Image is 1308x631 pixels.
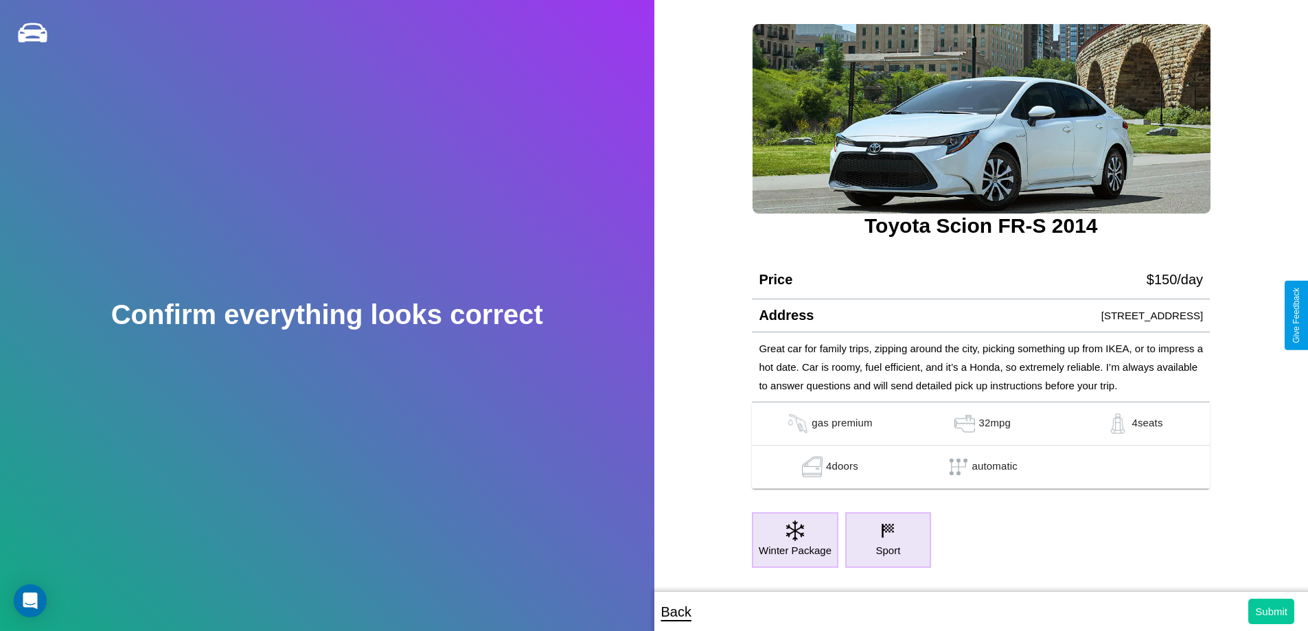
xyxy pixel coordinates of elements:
p: Great car for family trips, zipping around the city, picking something up from IKEA, or to impres... [759,339,1203,395]
p: Sport [875,541,900,560]
div: Open Intercom Messenger [14,584,47,617]
h2: Confirm everything looks correct [111,299,543,330]
img: gas [784,413,812,434]
img: gas [951,413,978,434]
p: 4 seats [1132,413,1162,434]
img: gas [1104,413,1132,434]
p: Winter Package [759,541,831,560]
p: gas premium [812,413,872,434]
div: Give Feedback [1292,288,1301,343]
p: automatic [972,457,1018,477]
p: 4 doors [826,457,858,477]
p: Back [661,599,691,624]
h4: Address [759,308,814,323]
h3: Toyota Scion FR-S 2014 [752,214,1210,238]
h4: Price [759,272,792,288]
p: 32 mpg [978,413,1011,434]
img: gas [799,457,826,477]
button: Submit [1248,599,1294,624]
p: $ 150 /day [1147,267,1203,292]
table: simple table [752,402,1210,489]
p: [STREET_ADDRESS] [1101,306,1203,325]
